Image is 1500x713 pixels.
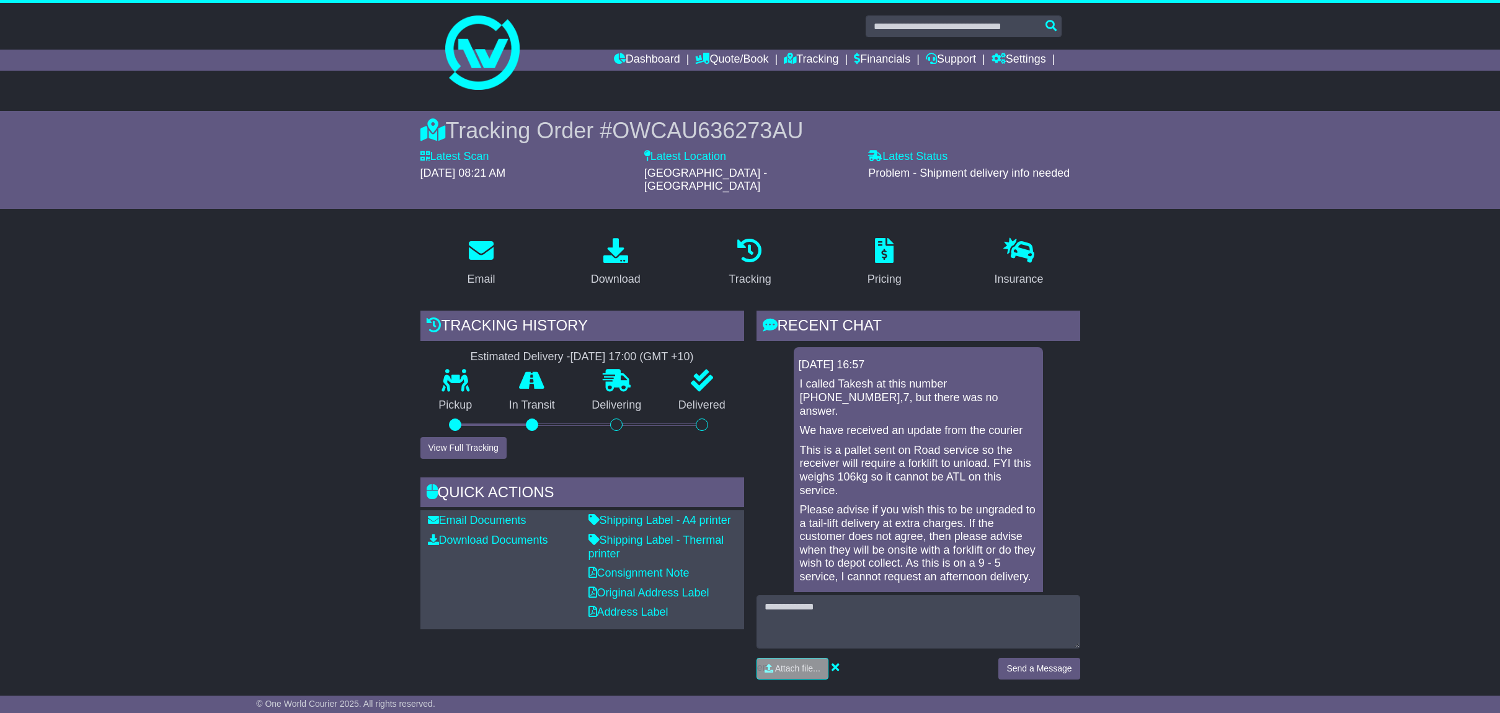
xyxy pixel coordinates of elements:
[588,606,668,618] a: Address Label
[591,271,641,288] div: Download
[574,399,660,412] p: Delivering
[644,167,767,193] span: [GEOGRAPHIC_DATA] - [GEOGRAPHIC_DATA]
[614,50,680,71] a: Dashboard
[859,234,910,292] a: Pricing
[588,534,724,560] a: Shipping Label - Thermal printer
[490,399,574,412] p: In Transit
[467,271,495,288] div: Email
[428,514,526,526] a: Email Documents
[800,378,1037,418] p: I called Takesh at this number [PHONE_NUMBER],7, but there was no answer.
[695,50,768,71] a: Quote/Book
[420,167,506,179] span: [DATE] 08:21 AM
[799,358,1038,372] div: [DATE] 16:57
[800,424,1037,438] p: We have received an update from the courier
[800,444,1037,497] p: This is a pallet sent on Road service so the receiver will require a forklift to unload. FYI this...
[588,514,731,526] a: Shipping Label - A4 printer
[420,150,489,164] label: Latest Scan
[428,534,548,546] a: Download Documents
[583,234,649,292] a: Download
[729,271,771,288] div: Tracking
[868,150,947,164] label: Latest Status
[998,658,1080,680] button: Send a Message
[570,350,694,364] div: [DATE] 17:00 (GMT +10)
[987,234,1052,292] a: Insurance
[800,590,1037,604] p: -Rhiza
[868,167,1070,179] span: Problem - Shipment delivery info needed
[721,234,779,292] a: Tracking
[420,399,491,412] p: Pickup
[660,399,744,412] p: Delivered
[420,311,744,344] div: Tracking history
[992,50,1046,71] a: Settings
[995,271,1044,288] div: Insurance
[256,699,435,709] span: © One World Courier 2025. All rights reserved.
[854,50,910,71] a: Financials
[757,311,1080,344] div: RECENT CHAT
[784,50,838,71] a: Tracking
[420,477,744,511] div: Quick Actions
[644,150,726,164] label: Latest Location
[420,437,507,459] button: View Full Tracking
[800,503,1037,584] p: Please advise if you wish this to be ungraded to a tail-lift delivery at extra charges. If the cu...
[420,350,744,364] div: Estimated Delivery -
[588,567,690,579] a: Consignment Note
[459,234,503,292] a: Email
[612,118,803,143] span: OWCAU636273AU
[926,50,976,71] a: Support
[588,587,709,599] a: Original Address Label
[420,117,1080,144] div: Tracking Order #
[868,271,902,288] div: Pricing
